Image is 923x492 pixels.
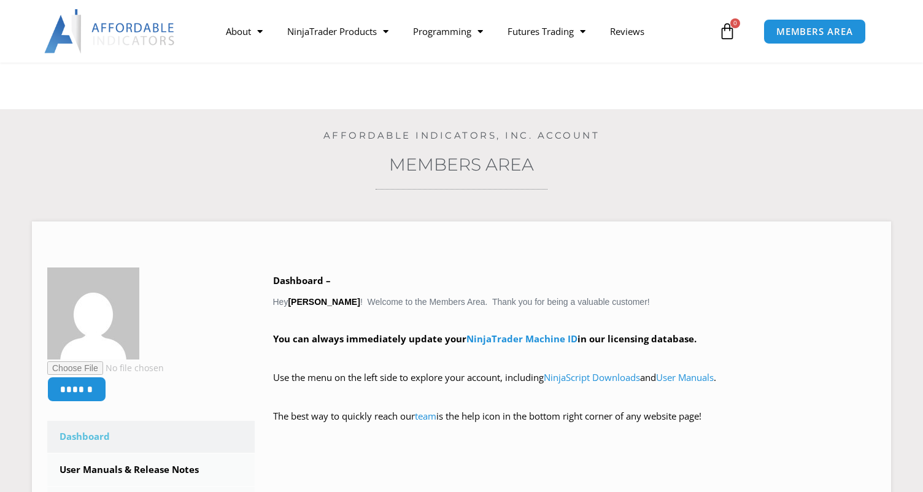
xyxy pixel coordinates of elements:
[273,274,331,286] b: Dashboard –
[47,454,255,486] a: User Manuals & Release Notes
[776,27,853,36] span: MEMBERS AREA
[47,421,255,453] a: Dashboard
[700,13,754,49] a: 0
[273,332,697,345] strong: You can always immediately update your in our licensing database.
[763,19,866,44] a: MEMBERS AREA
[214,17,716,45] nav: Menu
[273,272,876,442] div: Hey ! Welcome to the Members Area. Thank you for being a valuable customer!
[273,408,876,442] p: The best way to quickly reach our is the help icon in the bottom right corner of any website page!
[730,18,740,28] span: 0
[288,297,360,307] strong: [PERSON_NAME]
[656,371,714,383] a: User Manuals
[275,17,401,45] a: NinjaTrader Products
[47,267,139,359] img: 34f2e763d73bd08df331a9b8ae8a85890d173a4649093529e63d7286b8715974
[273,369,876,404] p: Use the menu on the left side to explore your account, including and .
[323,129,600,141] a: Affordable Indicators, Inc. Account
[389,154,534,175] a: Members Area
[598,17,657,45] a: Reviews
[495,17,598,45] a: Futures Trading
[401,17,495,45] a: Programming
[214,17,275,45] a: About
[44,9,176,53] img: LogoAI | Affordable Indicators – NinjaTrader
[466,332,577,345] a: NinjaTrader Machine ID
[415,410,436,422] a: team
[544,371,640,383] a: NinjaScript Downloads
